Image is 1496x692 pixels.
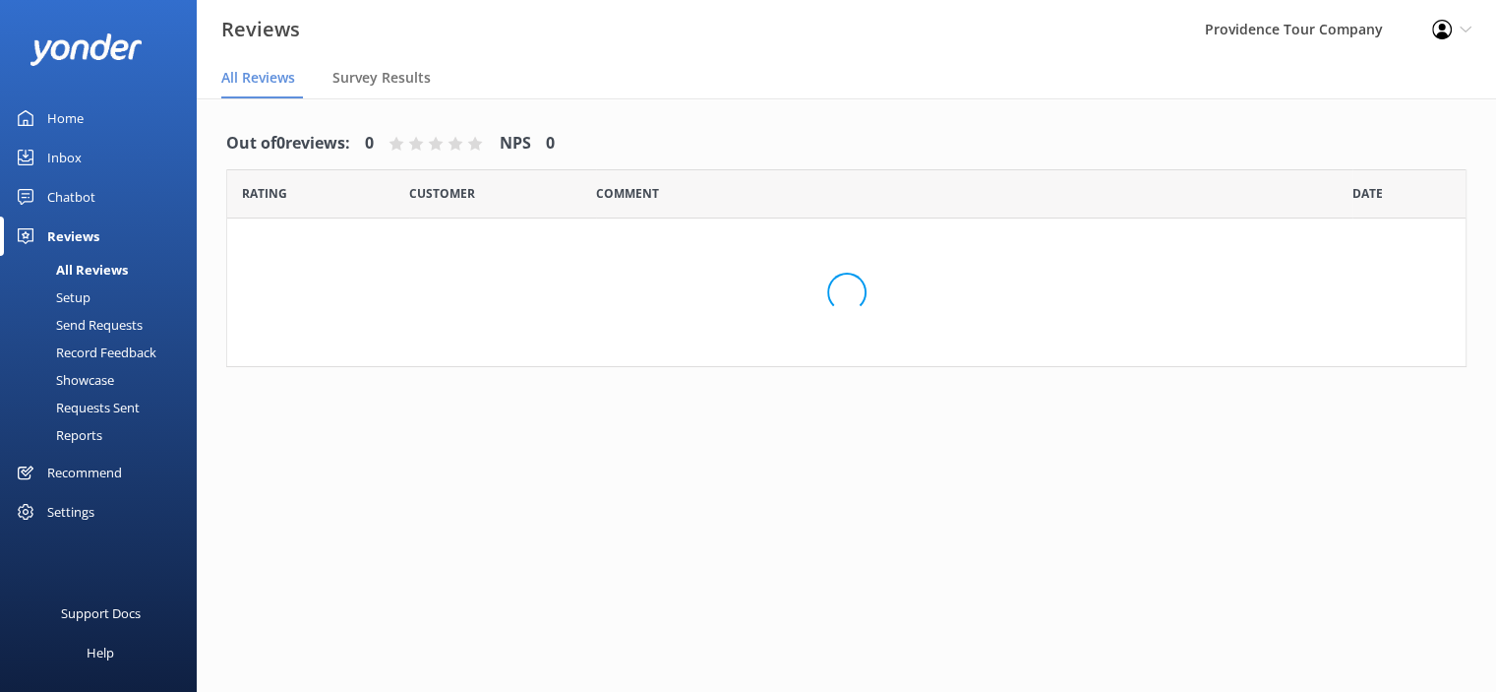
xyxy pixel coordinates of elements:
div: Settings [47,492,94,532]
div: Reports [12,421,102,449]
h4: 0 [546,131,555,157]
h4: Out of 0 reviews: [226,131,350,157]
div: Chatbot [47,177,95,217]
a: All Reviews [12,256,197,283]
div: All Reviews [12,256,128,283]
div: Reviews [47,217,99,256]
span: Date [1352,184,1383,203]
span: Date [242,184,287,203]
div: Help [87,633,114,672]
span: Date [409,184,475,203]
div: Showcase [12,366,114,394]
div: Record Feedback [12,339,156,366]
a: Send Requests [12,311,197,339]
span: Survey Results [332,68,431,88]
div: Recommend [47,453,122,492]
div: Inbox [47,138,82,177]
div: Requests Sent [12,394,140,421]
a: Showcase [12,366,197,394]
a: Record Feedback [12,339,197,366]
h4: NPS [500,131,531,157]
span: Question [596,184,659,203]
img: yonder-white-logo.png [30,33,143,66]
div: Setup [12,283,90,311]
span: All Reviews [221,68,295,88]
a: Setup [12,283,197,311]
div: Home [47,98,84,138]
a: Reports [12,421,197,449]
h3: Reviews [221,14,300,45]
h4: 0 [365,131,374,157]
a: Requests Sent [12,394,197,421]
div: Support Docs [61,594,141,633]
div: Send Requests [12,311,143,339]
